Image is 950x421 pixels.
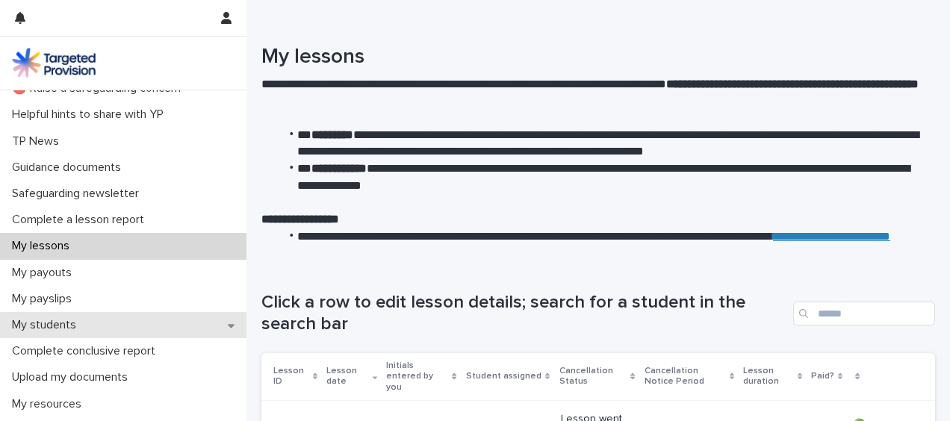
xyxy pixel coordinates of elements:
[261,292,787,335] h1: Click a row to edit lesson details; search for a student in the search bar
[261,45,924,70] h1: My lessons
[743,363,794,390] p: Lesson duration
[273,363,309,390] p: Lesson ID
[6,134,71,149] p: TP News
[6,107,176,122] p: Helpful hints to share with YP
[6,292,84,306] p: My payslips
[386,358,448,396] p: Initials entered by you
[6,318,88,332] p: My students
[6,266,84,280] p: My payouts
[466,368,541,384] p: Student assigned
[645,363,726,390] p: Cancellation Notice Period
[6,397,93,411] p: My resources
[6,187,151,201] p: Safeguarding newsletter
[6,344,167,358] p: Complete conclusive report
[6,160,133,175] p: Guidance documents
[6,239,81,253] p: My lessons
[793,302,935,325] input: Search
[6,213,156,227] p: Complete a lesson report
[12,48,96,78] img: M5nRWzHhSzIhMunXDL62
[811,368,834,384] p: Paid?
[6,370,140,384] p: Upload my documents
[326,363,369,390] p: Lesson date
[559,363,627,390] p: Cancellation Status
